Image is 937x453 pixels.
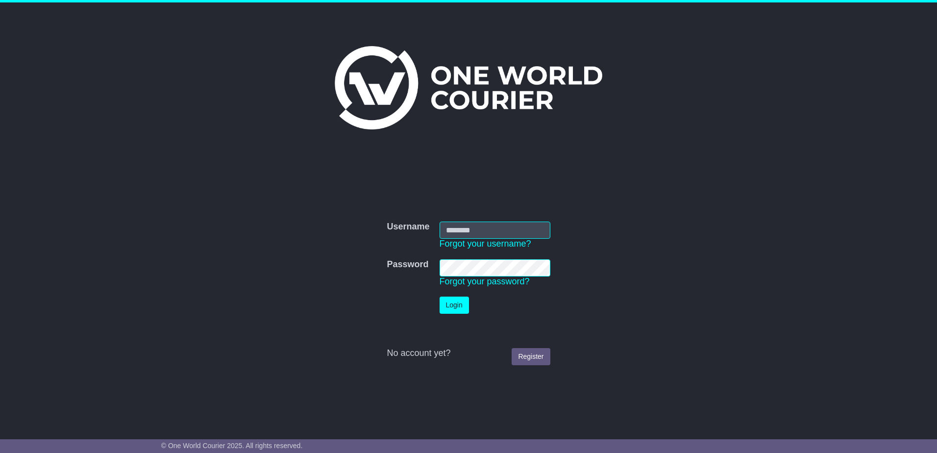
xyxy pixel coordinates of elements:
a: Register [512,348,550,365]
img: One World [335,46,602,129]
label: Password [387,259,428,270]
span: © One World Courier 2025. All rights reserved. [161,442,303,450]
a: Forgot your username? [440,239,531,249]
button: Login [440,297,469,314]
label: Username [387,222,429,232]
div: No account yet? [387,348,550,359]
a: Forgot your password? [440,277,530,286]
